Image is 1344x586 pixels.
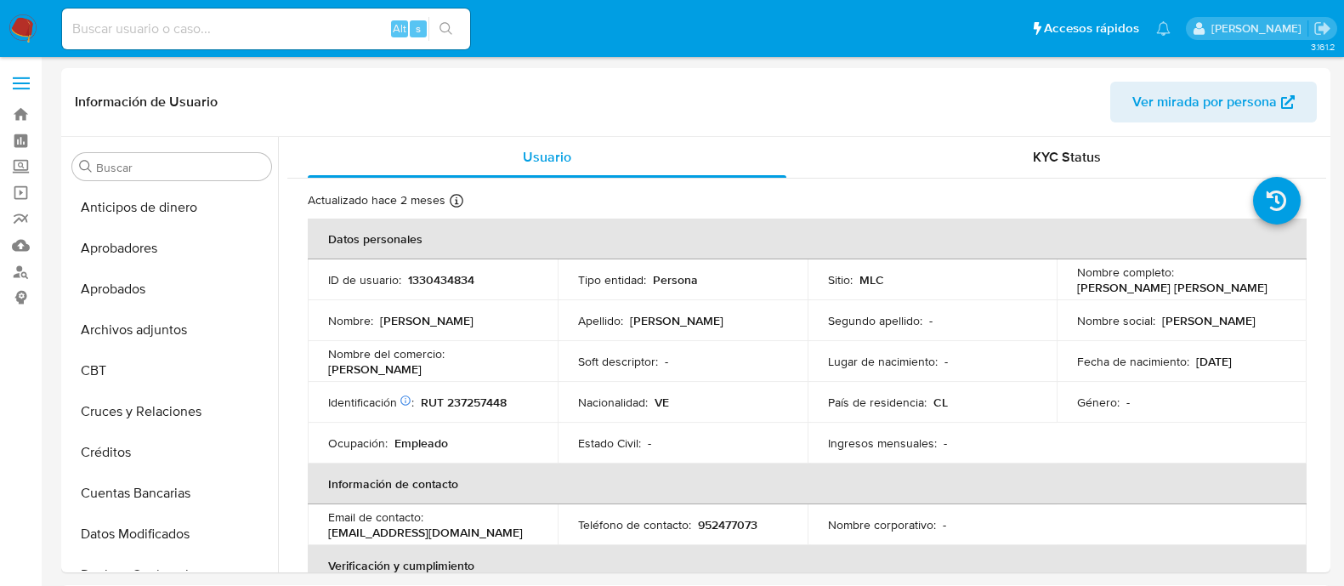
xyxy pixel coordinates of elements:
p: - [648,435,651,451]
p: RUT 237257448 [421,395,507,410]
th: Datos personales [308,219,1307,259]
p: Soft descriptor : [578,354,658,369]
p: - [944,354,948,369]
p: Nombre del comercio : [328,346,445,361]
span: s [416,20,421,37]
button: search-icon [428,17,463,41]
button: Archivos adjuntos [65,310,278,350]
p: Empleado [394,435,448,451]
button: CBT [65,350,278,391]
p: [PERSON_NAME] [328,361,422,377]
button: Créditos [65,432,278,473]
p: - [665,354,668,369]
p: Nombre corporativo : [828,517,936,532]
button: Ver mirada por persona [1110,82,1317,122]
p: Estado Civil : [578,435,641,451]
p: Nombre : [328,313,373,328]
p: Apellido : [578,313,623,328]
p: Lugar de nacimiento : [828,354,938,369]
p: Teléfono de contacto : [578,517,691,532]
span: Accesos rápidos [1044,20,1139,37]
p: CL [933,395,948,410]
button: Cruces y Relaciones [65,391,278,432]
p: [DATE] [1196,354,1232,369]
button: Cuentas Bancarias [65,473,278,514]
p: Actualizado hace 2 meses [308,192,445,208]
p: 1330434834 [408,272,474,287]
a: Salir [1313,20,1331,37]
p: Fecha de nacimiento : [1077,354,1189,369]
input: Buscar usuario o caso... [62,18,470,40]
span: KYC Status [1033,147,1101,167]
th: Verificación y cumplimiento [308,545,1307,586]
p: Ingresos mensuales : [828,435,937,451]
p: Ocupación : [328,435,388,451]
p: Tipo entidad : [578,272,646,287]
span: Alt [393,20,406,37]
p: Segundo apellido : [828,313,922,328]
p: Sitio : [828,272,853,287]
button: Aprobados [65,269,278,310]
span: Usuario [523,147,571,167]
p: - [929,313,933,328]
input: Buscar [96,160,264,175]
button: Aprobadores [65,228,278,269]
h1: Información de Usuario [75,94,218,111]
p: [EMAIL_ADDRESS][DOMAIN_NAME] [328,525,523,540]
p: Nombre completo : [1077,265,1174,280]
p: ID de usuario : [328,272,401,287]
p: [PERSON_NAME] [630,313,723,328]
p: Género : [1077,395,1120,410]
p: VE [655,395,669,410]
span: Ver mirada por persona [1132,82,1277,122]
p: [PERSON_NAME] [380,313,474,328]
p: - [943,517,946,532]
p: Nombre social : [1077,313,1155,328]
p: 952477073 [698,517,757,532]
p: País de residencia : [828,395,927,410]
button: Buscar [79,160,93,174]
p: [PERSON_NAME] [1162,313,1256,328]
a: Notificaciones [1156,21,1171,36]
th: Información de contacto [308,464,1307,504]
p: MLC [859,272,884,287]
p: Identificación : [328,395,414,410]
p: aline.magdaleno@mercadolibre.com [1211,20,1307,37]
button: Datos Modificados [65,514,278,555]
p: [PERSON_NAME] [PERSON_NAME] [1077,280,1267,295]
p: Email de contacto : [328,509,423,525]
p: - [944,435,947,451]
p: Nacionalidad : [578,395,648,410]
p: Persona [653,272,698,287]
p: - [1126,395,1130,410]
button: Anticipos de dinero [65,187,278,228]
